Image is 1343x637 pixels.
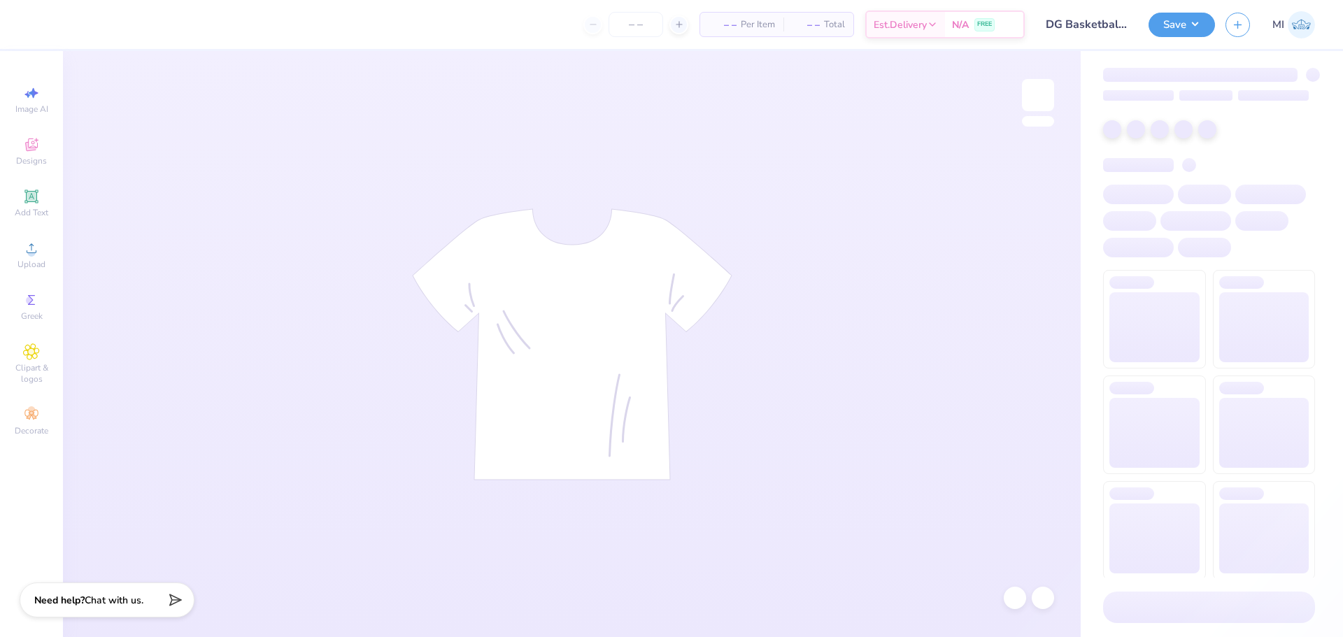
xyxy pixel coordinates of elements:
span: – – [792,17,820,32]
input: Untitled Design [1035,10,1138,38]
span: Greek [21,310,43,322]
span: Image AI [15,103,48,115]
span: Designs [16,155,47,166]
span: Est. Delivery [874,17,927,32]
span: Upload [17,259,45,270]
img: tee-skeleton.svg [412,208,732,480]
button: Save [1149,13,1215,37]
a: MI [1272,11,1315,38]
span: Clipart & logos [7,362,56,385]
span: – – [709,17,737,32]
span: N/A [952,17,969,32]
span: MI [1272,17,1284,33]
span: Per Item [741,17,775,32]
strong: Need help? [34,594,85,607]
span: Total [824,17,845,32]
span: FREE [977,20,992,29]
span: Chat with us. [85,594,143,607]
img: Ma. Isabella Adad [1288,11,1315,38]
span: Add Text [15,207,48,218]
span: Decorate [15,425,48,436]
input: – – [609,12,663,37]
